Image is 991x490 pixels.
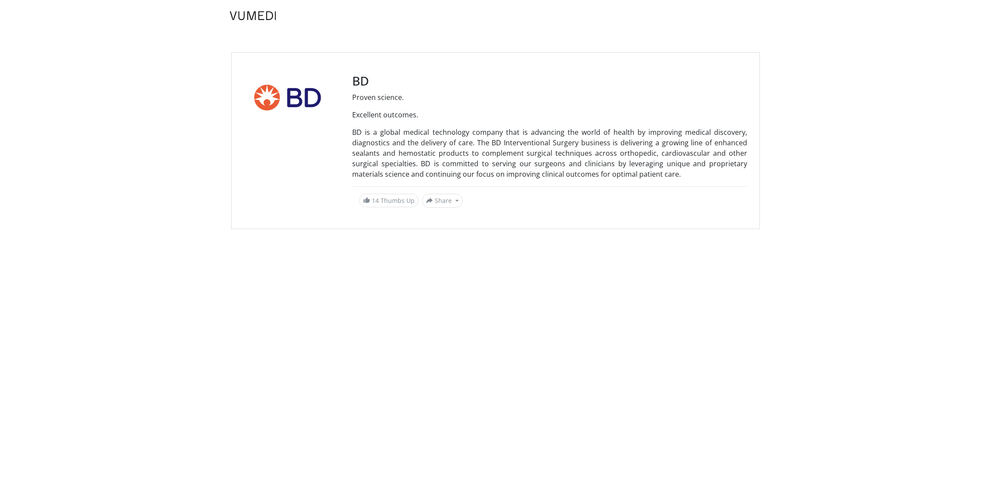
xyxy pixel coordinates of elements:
[422,194,463,208] button: Share
[352,127,747,179] p: BD is a global medical technology company that is advancing the world of health by improving medi...
[230,11,276,20] img: VuMedi Logo
[372,196,379,205] span: 14
[352,110,747,120] p: Excellent outcomes.
[352,92,747,103] p: Proven science.
[359,194,419,207] a: 14 Thumbs Up
[352,74,747,89] h3: BD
